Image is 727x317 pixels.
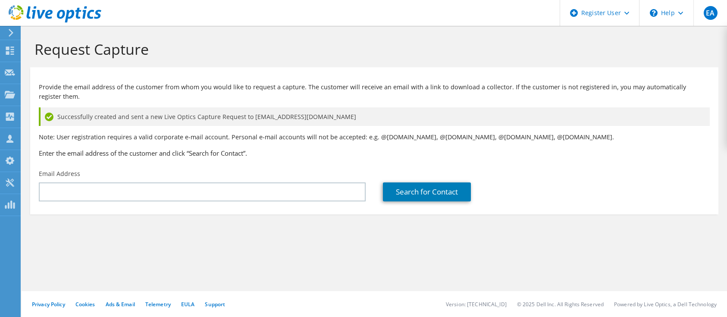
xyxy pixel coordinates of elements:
[39,148,710,158] h3: Enter the email address of the customer and click “Search for Contact”.
[39,169,80,178] label: Email Address
[145,301,171,308] a: Telemetry
[34,40,710,58] h1: Request Capture
[181,301,194,308] a: EULA
[383,182,471,201] a: Search for Contact
[39,82,710,101] p: Provide the email address of the customer from whom you would like to request a capture. The cust...
[32,301,65,308] a: Privacy Policy
[517,301,604,308] li: © 2025 Dell Inc. All Rights Reserved
[650,9,658,17] svg: \n
[106,301,135,308] a: Ads & Email
[57,112,356,122] span: Successfully created and sent a new Live Optics Capture Request to [EMAIL_ADDRESS][DOMAIN_NAME]
[614,301,717,308] li: Powered by Live Optics, a Dell Technology
[39,132,710,142] p: Note: User registration requires a valid corporate e-mail account. Personal e-mail accounts will ...
[75,301,95,308] a: Cookies
[704,6,718,20] span: EA
[205,301,225,308] a: Support
[446,301,507,308] li: Version: [TECHNICAL_ID]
